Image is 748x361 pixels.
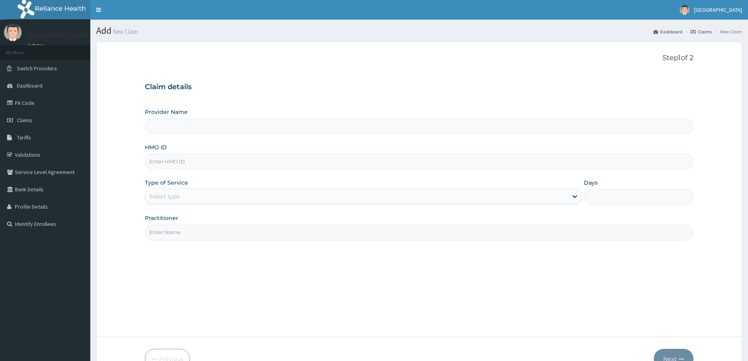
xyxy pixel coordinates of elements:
[27,43,46,48] a: Online
[149,192,179,200] div: Select type
[145,179,188,187] label: Type of Service
[145,108,188,116] label: Provider Name
[713,28,742,35] li: New Claim
[4,24,22,41] img: User Image
[694,6,742,13] span: [GEOGRAPHIC_DATA]
[145,83,693,92] h3: Claim details
[96,26,742,36] h1: Add
[653,28,682,35] a: Dashboard
[691,28,712,35] a: Claims
[17,82,42,89] span: Dashboard
[145,154,693,169] input: Enter HMO ID
[680,5,689,15] img: User Image
[145,54,693,62] p: Step 1 of 2
[27,32,92,39] p: [GEOGRAPHIC_DATA]
[584,179,598,187] label: Days
[145,225,693,240] input: Enter Name
[17,134,31,141] span: Tariffs
[17,65,57,72] span: Switch Providers
[145,143,167,151] label: HMO ID
[112,29,138,35] small: New Claim
[145,214,178,222] label: Practitioner
[17,117,32,124] span: Claims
